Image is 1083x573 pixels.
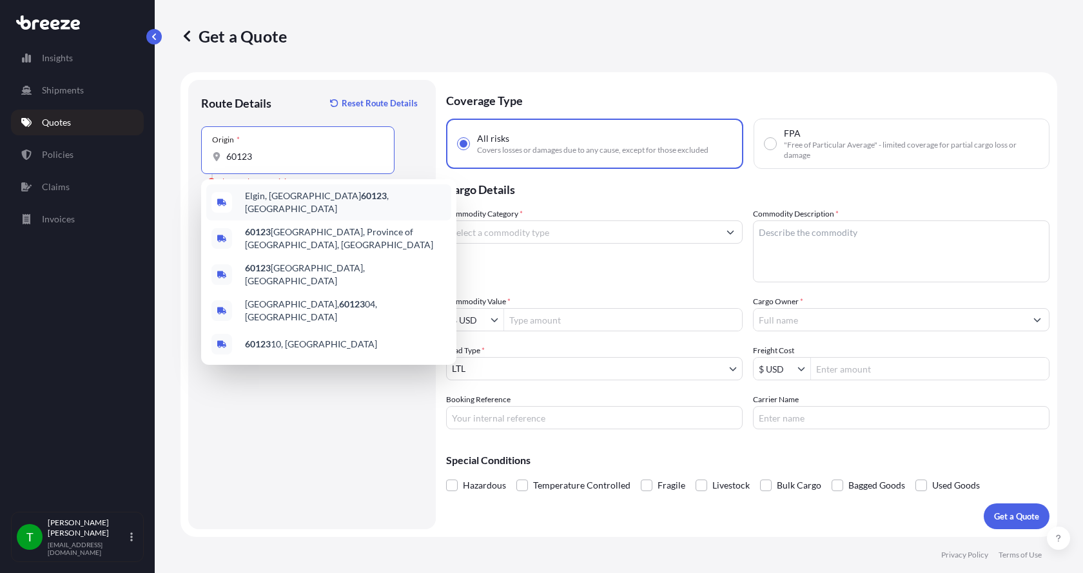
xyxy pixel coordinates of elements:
[212,135,240,145] div: Origin
[245,226,446,251] span: [GEOGRAPHIC_DATA], Province of [GEOGRAPHIC_DATA], [GEOGRAPHIC_DATA]
[811,357,1049,380] input: Enter amount
[226,150,378,163] input: Origin
[753,406,1049,429] input: Enter name
[208,175,291,188] div: Please select an origin
[245,262,446,287] span: [GEOGRAPHIC_DATA], [GEOGRAPHIC_DATA]
[797,362,810,375] button: Show suggestions
[753,344,794,357] label: Freight Cost
[26,530,34,543] span: T
[245,298,446,324] span: [GEOGRAPHIC_DATA], 04, [GEOGRAPHIC_DATA]
[42,180,70,193] p: Claims
[446,169,1049,208] p: Cargo Details
[784,127,801,140] span: FPA
[446,80,1049,119] p: Coverage Type
[339,298,365,309] b: 60123
[245,189,446,215] span: Elgin, [GEOGRAPHIC_DATA] , [GEOGRAPHIC_DATA]
[42,116,71,129] p: Quotes
[201,179,456,365] div: Show suggestions
[784,140,1039,160] span: "Free of Particular Average" - limited coverage for partial cargo loss or damage
[48,518,128,538] p: [PERSON_NAME] [PERSON_NAME]
[361,190,387,201] b: 60123
[180,26,287,46] p: Get a Quote
[753,393,799,406] label: Carrier Name
[446,295,511,308] label: Commodity Value
[848,476,905,495] span: Bagged Goods
[941,550,988,560] p: Privacy Policy
[42,52,73,64] p: Insights
[999,550,1042,560] p: Terms of Use
[42,213,75,226] p: Invoices
[504,308,742,331] input: Type amount
[342,97,418,110] p: Reset Route Details
[446,455,1049,465] p: Special Conditions
[447,220,719,244] input: Select a commodity type
[201,95,271,111] p: Route Details
[446,393,511,406] label: Booking Reference
[754,357,797,380] input: Freight Cost
[932,476,980,495] span: Used Goods
[719,220,742,244] button: Show suggestions
[245,338,377,351] span: 10, [GEOGRAPHIC_DATA]
[245,226,271,237] b: 60123
[491,313,503,326] button: Show suggestions
[658,476,685,495] span: Fragile
[754,308,1026,331] input: Full name
[1026,308,1049,331] button: Show suggestions
[533,476,630,495] span: Temperature Controlled
[753,295,803,308] label: Cargo Owner
[446,406,743,429] input: Your internal reference
[245,262,271,273] b: 60123
[446,208,523,220] label: Commodity Category
[452,362,465,375] span: LTL
[994,510,1039,523] p: Get a Quote
[477,145,708,155] span: Covers losses or damages due to any cause, except for those excluded
[477,132,509,145] span: All risks
[463,476,506,495] span: Hazardous
[712,476,750,495] span: Livestock
[42,84,84,97] p: Shipments
[753,208,839,220] label: Commodity Description
[48,541,128,556] p: [EMAIL_ADDRESS][DOMAIN_NAME]
[446,344,485,357] span: Load Type
[245,338,271,349] b: 60123
[447,308,491,331] input: Commodity Value
[42,148,73,161] p: Policies
[777,476,821,495] span: Bulk Cargo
